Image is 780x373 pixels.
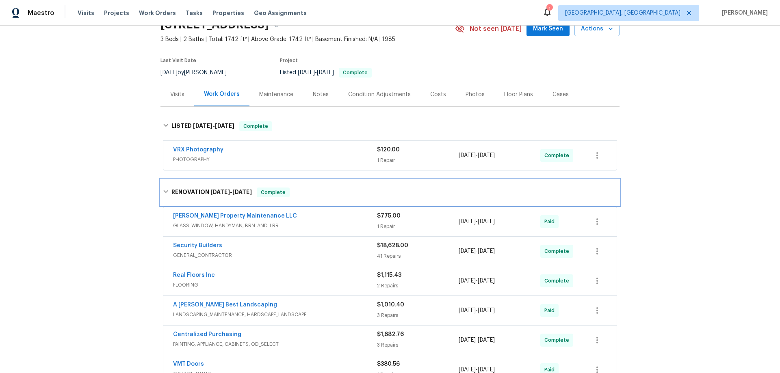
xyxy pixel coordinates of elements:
span: [GEOGRAPHIC_DATA], [GEOGRAPHIC_DATA] [565,9,680,17]
span: [DATE] [478,367,495,373]
span: Last Visit Date [160,58,196,63]
div: RENOVATION [DATE]-[DATE]Complete [160,179,620,205]
div: LISTED [DATE]-[DATE]Complete [160,113,620,139]
span: Work Orders [139,9,176,17]
span: FLOORING [173,281,377,289]
div: Photos [466,91,485,99]
div: 1 [546,5,552,13]
span: Complete [544,336,572,344]
span: [DATE] [459,337,476,343]
a: Security Builders [173,243,222,248]
span: GLASS_WINDOW, HANDYMAN, BRN_AND_LRR [173,222,377,230]
span: [DATE] [459,219,476,224]
span: Complete [258,188,289,196]
span: $120.00 [377,147,400,153]
span: 3 Beds | 2 Baths | Total: 1742 ft² | Above Grade: 1742 ft² | Basement Finished: N/A | 1985 [160,35,455,43]
span: - [459,306,495,315]
span: [DATE] [478,278,495,284]
span: Actions [581,24,613,34]
span: Listed [280,70,372,75]
a: Real Floors Inc [173,272,215,278]
span: - [193,123,234,129]
div: 2 Repairs [377,282,459,290]
span: PAINTING, APPLIANCE, CABINETS, OD_SELECT [173,340,377,348]
span: LANDSCAPING_MAINTENANCE, HARDSCAPE_LANDSCAPE [173,310,377,319]
h6: RENOVATION [171,188,252,197]
button: Mark Seen [526,22,570,37]
span: Projects [104,9,129,17]
span: Complete [240,122,271,130]
span: [DATE] [478,337,495,343]
a: Centralized Purchasing [173,332,241,337]
span: [PERSON_NAME] [719,9,768,17]
a: VMT Doors [173,361,204,367]
span: - [210,189,252,195]
span: Mark Seen [533,24,563,34]
span: - [459,336,495,344]
span: Tasks [186,10,203,16]
span: Complete [340,70,371,75]
div: Costs [430,91,446,99]
span: $775.00 [377,213,401,219]
span: $1,010.40 [377,302,404,308]
span: Visits [78,9,94,17]
span: [DATE] [459,308,476,313]
span: [DATE] [193,123,212,129]
span: Properties [212,9,244,17]
h2: [STREET_ADDRESS] [160,21,269,29]
span: - [459,218,495,226]
span: Geo Assignments [254,9,307,17]
span: $18,628.00 [377,243,408,248]
div: Notes [313,91,329,99]
div: 41 Repairs [377,252,459,260]
span: Paid [544,306,558,315]
div: 3 Repairs [377,311,459,319]
h6: LISTED [171,121,234,131]
div: Condition Adjustments [348,91,411,99]
span: - [298,70,334,75]
div: 3 Repairs [377,341,459,349]
span: [DATE] [459,248,476,254]
div: Floor Plans [504,91,533,99]
span: Maestro [28,9,54,17]
button: Actions [574,22,620,37]
div: Maintenance [259,91,293,99]
div: Visits [170,91,184,99]
span: [DATE] [298,70,315,75]
span: $1,682.76 [377,332,404,337]
span: [DATE] [478,219,495,224]
a: VRX Photography [173,147,223,153]
div: Cases [552,91,569,99]
span: [DATE] [478,248,495,254]
span: GENERAL_CONTRACTOR [173,251,377,259]
a: A [PERSON_NAME] Best Landscaping [173,302,277,308]
span: [DATE] [215,123,234,129]
a: [PERSON_NAME] Property Maintenance LLC [173,213,297,219]
span: - [459,151,495,160]
span: [DATE] [317,70,334,75]
span: [DATE] [210,189,230,195]
span: $380.56 [377,361,400,367]
span: PHOTOGRAPHY [173,155,377,164]
span: [DATE] [232,189,252,195]
div: 1 Repair [377,156,459,164]
span: [DATE] [160,70,178,75]
span: [DATE] [459,367,476,373]
span: [DATE] [459,278,476,284]
span: Not seen [DATE] [470,25,522,33]
span: $1,115.43 [377,272,401,278]
span: [DATE] [478,153,495,158]
div: Work Orders [204,90,240,98]
div: by [PERSON_NAME] [160,68,236,78]
span: [DATE] [478,308,495,313]
span: - [459,247,495,255]
span: - [459,277,495,285]
span: Paid [544,218,558,226]
span: [DATE] [459,153,476,158]
span: Complete [544,151,572,160]
span: Complete [544,247,572,255]
span: Project [280,58,298,63]
div: 1 Repair [377,222,459,231]
span: Complete [544,277,572,285]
